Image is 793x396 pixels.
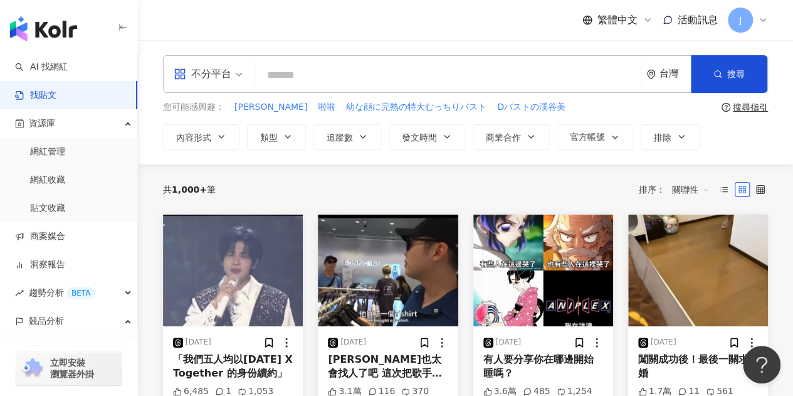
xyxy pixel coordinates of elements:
div: BETA [66,287,95,299]
span: 追蹤數 [327,132,353,142]
div: 搜尋指引 [733,102,768,112]
button: Dバストの渓谷美 [496,100,566,114]
a: 找貼文 [15,89,56,102]
span: rise [15,289,24,297]
div: 排序： [639,179,717,200]
span: 您可能感興趣： [163,101,224,114]
span: J [739,13,742,27]
div: 共 筆 [163,185,216,195]
button: 類型 [247,124,306,149]
span: 幼な顔に完熟の特大むっちりバスト [346,101,486,114]
button: 內容形式 [163,124,239,149]
img: post-image [473,215,613,326]
div: 不分平台 [174,64,231,84]
span: 類型 [260,132,278,142]
span: question-circle [722,103,730,112]
a: 貼文收藏 [30,202,65,215]
span: 商業合作 [486,132,521,142]
span: 內容形式 [176,132,211,142]
iframe: Help Scout Beacon - Open [743,346,780,383]
span: 趨勢分析 [29,279,95,307]
button: 排除 [641,124,700,149]
div: [DATE] [340,337,366,348]
span: Dバストの渓谷美 [497,101,565,114]
span: 發文時間 [402,132,437,142]
button: 官方帳號 [557,124,633,149]
span: 搜尋 [727,69,745,79]
span: [PERSON_NAME] [234,101,307,114]
a: 網紅收藏 [30,174,65,186]
span: 啦啦 [318,101,335,114]
div: [PERSON_NAME]也太會找人了吧 這次把歌手帶來台灣！ 女生拍起來有不一樣的感覺 一直shopping超可愛😂 而且這段有夠誇張 就這麼剛好店家在放[PERSON_NAME]的歌！這集好... [328,353,448,381]
span: appstore [174,68,186,80]
button: 啦啦 [317,100,336,114]
a: 商案媒合 [15,230,65,243]
div: [DATE] [496,337,522,348]
button: 幼な顔に完熟の特大むっちりバスト [345,100,487,114]
img: logo [10,16,77,41]
div: 「我們五人均以[DATE] X Together 的身份續約」 [173,353,293,381]
button: 商業合作 [473,124,549,149]
div: [DATE] [651,337,676,348]
span: environment [646,70,656,79]
span: 排除 [654,132,671,142]
span: 資源庫 [29,109,55,137]
button: 追蹤數 [313,124,381,149]
button: [PERSON_NAME] [234,100,308,114]
a: 洞察報告 [15,259,65,271]
span: 立即安裝 瀏覽器外掛 [50,357,94,380]
span: 1,000+ [172,185,207,195]
a: searchAI 找網紅 [15,61,68,73]
span: 競品分析 [29,307,64,335]
img: post-image [318,215,458,326]
a: 網紅管理 [30,146,65,158]
span: 官方帳號 [570,132,605,142]
div: [DATE] [186,337,211,348]
img: post-image [628,215,768,326]
a: chrome extension立即安裝 瀏覽器外掛 [16,351,122,385]
span: 繁體中文 [597,13,638,27]
span: 活動訊息 [678,14,718,26]
button: 搜尋 [691,55,767,93]
img: chrome extension [20,358,45,378]
button: 發文時間 [389,124,465,149]
div: 闖關成功後！最後一關求婚 [638,353,758,381]
div: 有人要分享你在哪邊開始睡嗎？ [483,353,603,381]
div: 台灣 [659,68,691,79]
img: post-image [163,215,303,326]
span: 關聯性 [672,179,710,200]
